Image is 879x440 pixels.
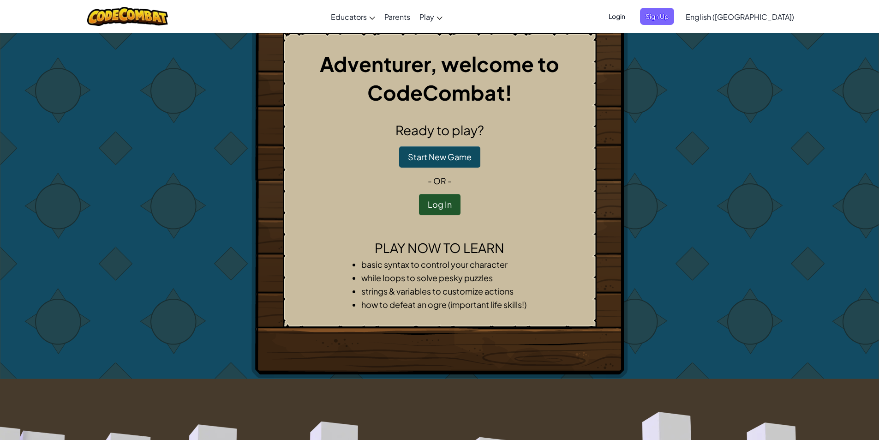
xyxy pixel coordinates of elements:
[380,4,415,29] a: Parents
[326,4,380,29] a: Educators
[399,146,480,168] button: Start New Game
[446,175,452,186] span: -
[640,8,674,25] button: Sign Up
[361,271,537,284] li: while loops to solve pesky puzzles
[415,4,447,29] a: Play
[291,121,589,140] h2: Ready to play?
[433,175,446,186] span: or
[361,284,537,298] li: strings & variables to customize actions
[603,8,631,25] button: Login
[419,12,434,22] span: Play
[428,175,433,186] span: -
[361,298,537,311] li: how to defeat an ogre (important life skills!)
[291,49,589,107] h1: Adventurer, welcome to CodeCombat!
[87,7,168,26] img: CodeCombat logo
[291,238,589,258] h2: Play now to learn
[681,4,799,29] a: English ([GEOGRAPHIC_DATA])
[686,12,794,22] span: English ([GEOGRAPHIC_DATA])
[331,12,367,22] span: Educators
[419,194,460,215] button: Log In
[361,258,537,271] li: basic syntax to control your character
